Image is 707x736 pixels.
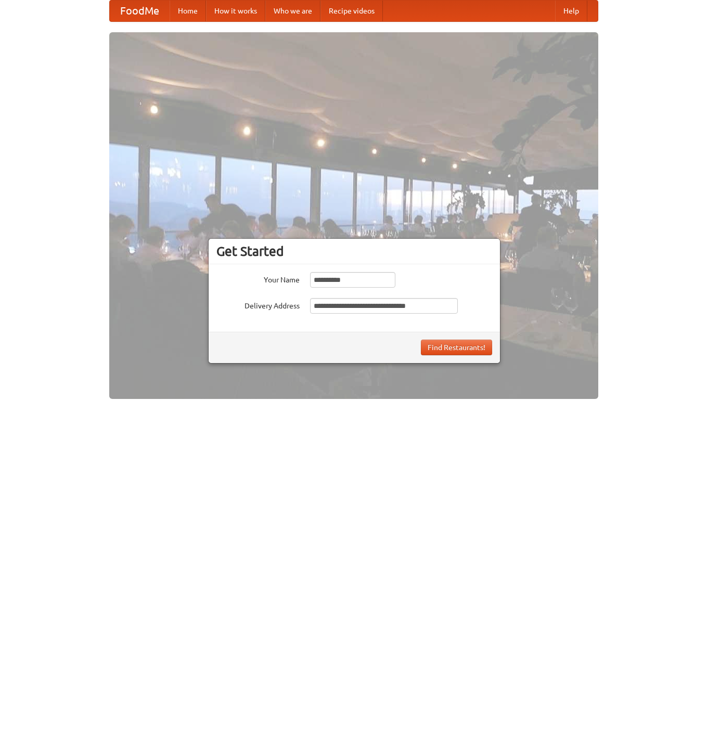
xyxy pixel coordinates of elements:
h3: Get Started [216,243,492,259]
label: Your Name [216,272,300,285]
a: How it works [206,1,265,21]
a: Help [555,1,587,21]
a: FoodMe [110,1,170,21]
label: Delivery Address [216,298,300,311]
a: Recipe videos [320,1,383,21]
a: Home [170,1,206,21]
button: Find Restaurants! [421,340,492,355]
a: Who we are [265,1,320,21]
